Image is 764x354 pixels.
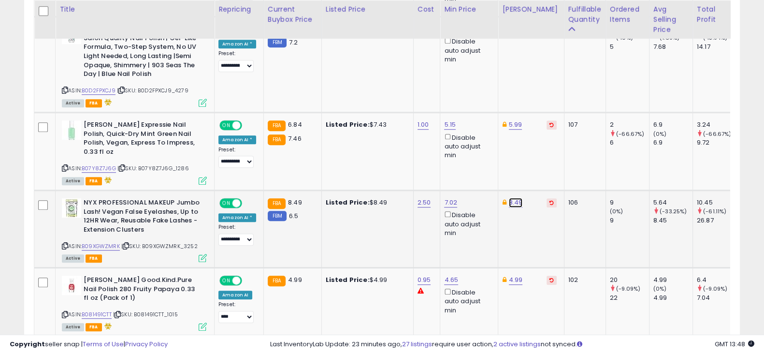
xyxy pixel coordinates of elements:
a: 4.99 [509,275,523,285]
b: Listed Price: [326,275,370,284]
div: 2 [610,120,649,129]
div: 5.64 [653,198,692,207]
small: (0%) [653,285,667,293]
a: 5.15 [444,120,456,130]
div: $8.49 [326,198,406,207]
span: All listings currently available for purchase on Amazon [62,99,84,107]
a: B0D2FPXCJ9 [82,87,115,95]
div: 107 [568,120,598,129]
span: 4.99 [288,275,302,284]
div: 106 [568,198,598,207]
small: FBA [268,120,286,131]
b: [PERSON_NAME] Good.Kind.Pure Nail Polish 280 Fruity Papaya 0.33 fl oz (Pack of 1) [84,276,201,305]
small: (-9.09%) [616,285,640,293]
small: (-9.09%) [703,285,727,293]
div: 7.04 [697,294,736,302]
b: [PERSON_NAME] Expressie Nail Polish, Quick-Dry Mint Green Nail Polish, Vegan, Express To Impress,... [84,120,201,159]
a: 2.50 [418,198,431,207]
div: Preset: [218,224,256,245]
div: Amazon AI [218,291,252,299]
a: 4.65 [444,275,458,285]
a: B07Y8Z7J6G [82,164,116,173]
div: 6.9 [653,138,692,147]
span: All listings currently available for purchase on Amazon [62,254,84,263]
span: | SKU: B081491CTT_1015 [113,310,178,318]
div: Fulfillable Quantity [568,4,602,25]
div: 20 [610,276,649,284]
div: [PERSON_NAME] [502,4,560,15]
div: 9 [610,216,649,225]
strong: Copyright [10,339,45,349]
small: FBA [268,198,286,209]
small: (-66.67%) [703,130,731,138]
div: Amazon AI * [218,135,256,144]
small: FBM [268,37,287,47]
small: (0%) [610,207,623,215]
div: ASIN: [62,25,207,106]
span: ON [220,121,232,130]
div: ASIN: [62,198,207,261]
span: FBA [86,99,102,107]
span: OFF [241,121,256,130]
span: 7.2 [289,38,298,47]
div: Listed Price [326,4,409,15]
span: | SKU: B0D2FPXCJ9_4279 [117,87,188,94]
span: | SKU: B07Y8Z7J6G_1286 [117,164,189,172]
div: 22 [610,294,649,302]
a: 7.02 [444,198,457,207]
span: | SKU: B09XGWZMRK_3252 [121,242,198,250]
b: Listed Price: [326,198,370,207]
small: (-61.11%) [703,207,726,215]
div: Amazon AI * [218,213,256,222]
div: Title [59,4,210,15]
i: hazardous material [102,323,112,329]
div: Preset: [218,301,256,323]
div: 4.99 [653,276,692,284]
div: Total Profit [697,4,732,25]
div: Amazon AI * [218,40,256,48]
div: 26.87 [697,216,736,225]
div: Preset: [218,50,256,72]
div: Current Buybox Price [268,4,317,25]
div: Disable auto adjust min [444,132,490,160]
b: NYX PROFESSIONAL MAKEUP Jumbo Lash! Vegan False Eyelashes, Up to 12HR Wear, Reusable Fake Lashes ... [84,198,201,236]
span: 6.5 [289,211,298,221]
div: ASIN: [62,120,207,184]
a: 2 active listings [493,339,541,349]
div: 9.72 [697,138,736,147]
span: 8.49 [288,198,302,207]
div: 6 [610,138,649,147]
div: 8.45 [653,216,692,225]
a: B09XGWZMRK [82,242,120,251]
div: 3.24 [697,120,736,129]
small: (-66.67%) [616,130,644,138]
a: Terms of Use [83,339,124,349]
span: ON [220,277,232,285]
div: Disable auto adjust min [444,209,490,237]
div: Avg Selling Price [653,4,689,35]
a: Privacy Policy [125,339,168,349]
div: 14.17 [697,43,736,51]
div: Repricing [218,4,259,15]
div: $4.99 [326,276,406,284]
small: (-33.25%) [660,207,687,215]
span: FBA [86,254,102,263]
i: hazardous material [102,99,112,105]
span: FBA [86,177,102,185]
small: FBM [268,211,287,221]
img: 316eiomnczL._SL40_.jpg [62,276,81,295]
span: ON [220,199,232,207]
span: 7.46 [288,134,302,143]
div: Preset: [218,147,256,168]
a: 0.95 [418,275,431,285]
span: FBA [86,323,102,331]
a: 5.99 [509,120,522,130]
div: Cost [418,4,436,15]
div: $7.43 [326,120,406,129]
div: Ordered Items [610,4,645,25]
span: 2025-10-8 13:48 GMT [715,339,754,349]
a: 1.00 [418,120,429,130]
small: FBA [268,134,286,145]
a: 27 listings [402,339,432,349]
div: 10.45 [697,198,736,207]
